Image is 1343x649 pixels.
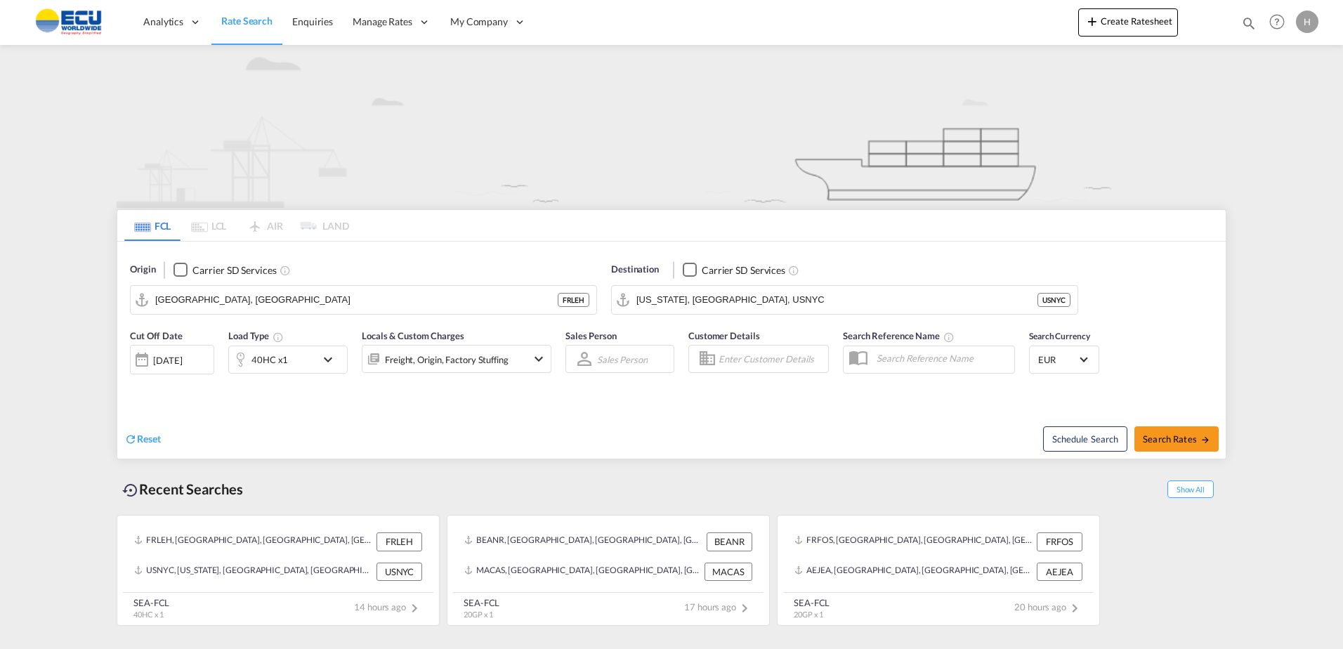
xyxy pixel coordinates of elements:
img: new-FCL.png [117,45,1226,208]
md-icon: icon-chevron-down [530,350,547,367]
div: USNYC, New York, NY, United States, North America, Americas [134,563,373,581]
span: Search Rates [1143,433,1210,445]
md-icon: icon-arrow-right [1200,435,1210,445]
span: Search Currency [1029,331,1090,341]
div: [DATE] [130,345,214,374]
md-checkbox: Checkbox No Ink [683,263,785,277]
div: BEANR [707,532,752,551]
div: Origin Checkbox No InkUnchecked: Search for CY (Container Yard) services for all selected carrier... [117,242,1226,459]
span: EUR [1038,353,1077,366]
div: AEJEA [1037,563,1082,581]
span: Analytics [143,15,183,29]
span: My Company [450,15,508,29]
div: BEANR, Antwerp, Belgium, Western Europe, Europe [464,532,703,551]
div: SEA-FCL [133,596,169,609]
div: USNYC [376,563,422,581]
md-datepicker: Select [130,373,140,392]
span: Locals & Custom Charges [362,330,464,341]
recent-search-card: FRLEH, [GEOGRAPHIC_DATA], [GEOGRAPHIC_DATA], [GEOGRAPHIC_DATA], [GEOGRAPHIC_DATA] FRLEHUSNYC, [US... [117,515,440,626]
md-icon: icon-chevron-right [736,600,753,617]
span: Sales Person [565,330,617,341]
div: Carrier SD Services [192,263,276,277]
img: 6cccb1402a9411edb762cf9624ab9cda.png [21,6,116,38]
span: Help [1265,10,1289,34]
div: FRLEH, Le Havre, France, Western Europe, Europe [134,532,373,551]
span: 20GP x 1 [794,610,823,619]
span: Customer Details [688,330,759,341]
span: Reset [137,433,161,445]
md-tab-item: FCL [124,210,181,241]
div: Recent Searches [117,473,249,505]
md-icon: icon-plus 400-fg [1084,13,1101,29]
md-icon: icon-chevron-right [1066,600,1083,617]
md-icon: Unchecked: Search for CY (Container Yard) services for all selected carriers.Checked : Search for... [280,265,291,276]
div: USNYC [1037,293,1070,307]
input: Search by Port [155,289,558,310]
span: 40HC x 1 [133,610,164,619]
div: Carrier SD Services [702,263,785,277]
div: FRLEH [376,532,422,551]
md-pagination-wrapper: Use the left and right arrow keys to navigate between tabs [124,210,349,241]
span: Load Type [228,330,284,341]
md-checkbox: Checkbox No Ink [173,263,276,277]
md-icon: icon-chevron-down [320,351,343,368]
button: Search Ratesicon-arrow-right [1134,426,1219,452]
md-icon: Unchecked: Search for CY (Container Yard) services for all selected carriers.Checked : Search for... [788,265,799,276]
div: Freight Origin Factory Stuffing [385,350,509,369]
recent-search-card: BEANR, [GEOGRAPHIC_DATA], [GEOGRAPHIC_DATA], [GEOGRAPHIC_DATA], [GEOGRAPHIC_DATA] BEANRMACAS, [GE... [447,515,770,626]
md-icon: Select multiple loads to view rates [273,332,284,343]
md-input-container: Le Havre, FRLEH [131,286,596,314]
input: Enter Customer Details [719,348,824,369]
div: Freight Origin Factory Stuffingicon-chevron-down [362,345,551,373]
div: 40HC x1icon-chevron-down [228,346,348,374]
div: 40HC x1 [251,350,288,369]
div: SEA-FCL [464,596,499,609]
div: [DATE] [153,354,182,367]
div: Help [1265,10,1296,35]
span: Manage Rates [353,15,412,29]
span: Origin [130,263,155,277]
div: icon-refreshReset [124,432,161,447]
button: icon-plus 400-fgCreate Ratesheet [1078,8,1178,37]
div: AEJEA, Jebel Ali, United Arab Emirates, Middle East, Middle East [794,563,1033,581]
span: Destination [611,263,659,277]
button: Note: By default Schedule search will only considerorigin ports, destination ports and cut off da... [1043,426,1127,452]
md-icon: icon-chevron-right [406,600,423,617]
span: 20GP x 1 [464,610,493,619]
md-icon: Your search will be saved by the below given name [943,332,955,343]
div: MACAS [705,563,752,581]
span: Show All [1167,480,1214,498]
div: FRFOS [1037,532,1082,551]
div: FRLEH [558,293,589,307]
md-icon: icon-refresh [124,433,137,445]
span: 20 hours ago [1014,601,1083,612]
span: Enquiries [292,15,333,27]
md-select: Select Currency: € EUREuro [1037,349,1092,369]
div: MACAS, Casablanca, Morocco, Northern Africa, Africa [464,563,701,581]
div: SEA-FCL [794,596,830,609]
input: Search by Port [636,289,1037,310]
div: H [1296,11,1318,33]
div: FRFOS, Fos-sur-Mer, France, Western Europe, Europe [794,532,1033,551]
md-select: Sales Person [596,349,649,369]
md-icon: icon-backup-restore [122,482,139,499]
span: Cut Off Date [130,330,183,341]
span: 17 hours ago [684,601,753,612]
md-input-container: New York, NY, USNYC [612,286,1077,314]
recent-search-card: FRFOS, [GEOGRAPHIC_DATA], [GEOGRAPHIC_DATA], [GEOGRAPHIC_DATA], [GEOGRAPHIC_DATA] FRFOSAEJEA, [GE... [777,515,1100,626]
span: Rate Search [221,15,273,27]
input: Search Reference Name [870,348,1014,369]
div: icon-magnify [1241,15,1257,37]
span: 14 hours ago [354,601,423,612]
span: Search Reference Name [843,330,955,341]
md-icon: icon-magnify [1241,15,1257,31]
